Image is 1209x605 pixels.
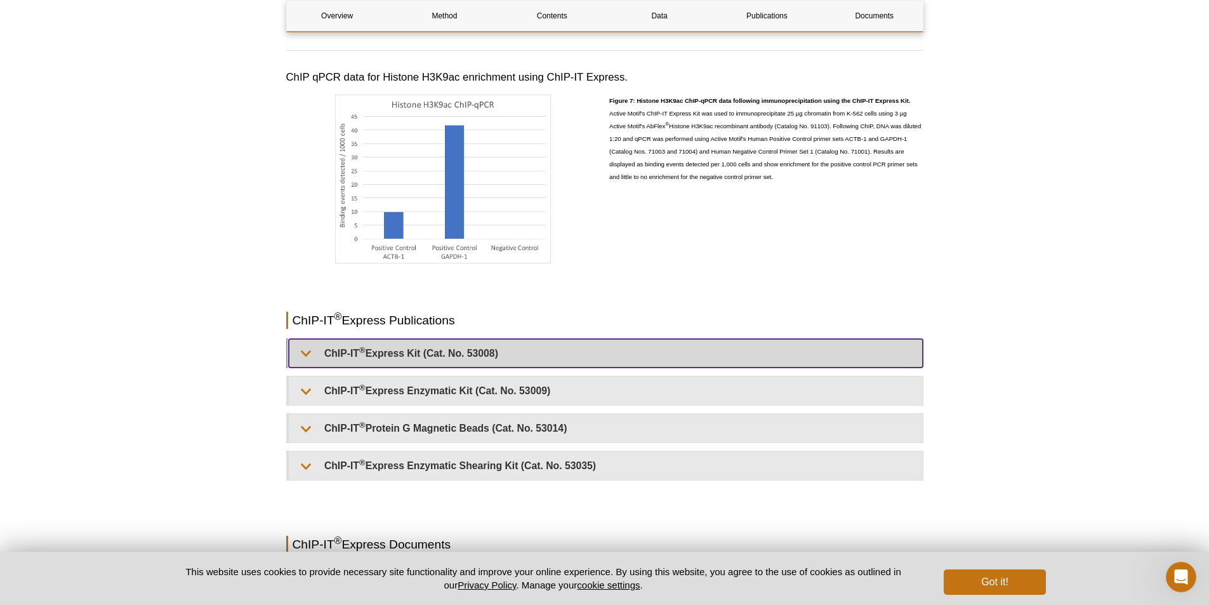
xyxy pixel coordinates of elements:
[289,451,923,480] summary: ChIP-IT®Express Enzymatic Shearing Kit (Cat. No. 53035)
[289,376,923,405] summary: ChIP-IT®Express Enzymatic Kit (Cat. No. 53009)
[458,580,516,590] a: Privacy Policy
[1166,562,1196,592] iframe: Intercom live chat
[944,569,1045,595] button: Got it!
[286,70,923,85] h3: ChIP qPCR data for Histone H3K9ac enrichment using ChIP-IT Express.
[717,1,817,31] a: Publications
[286,312,923,329] h2: ChIP-IT Express Publications
[334,310,342,321] sup: ®
[394,1,495,31] a: Method
[824,1,925,31] a: Documents
[609,1,710,31] a: Data
[609,97,910,104] strong: Figure 7: Histone H3K9ac ChIP-qPCR data following immunoprecipitation using the ChIP-IT Express Kit.
[335,95,551,263] img: ChIP-IT Express ChIP-Seq data.
[287,1,388,31] a: Overview
[164,565,923,592] p: This website uses cookies to provide necessary site functionality and improve your online experie...
[501,1,602,31] a: Contents
[286,536,923,553] h2: ChIP-IT Express Documents
[359,458,366,467] sup: ®
[289,414,923,442] summary: ChIP-IT®Protein G Magnetic Beads (Cat. No. 53014)
[359,383,366,392] sup: ®
[665,121,669,126] sup: ®
[334,535,342,546] sup: ®
[289,339,923,368] summary: ChIP-IT®Express Kit (Cat. No. 53008)
[359,345,366,354] sup: ®
[359,420,366,430] sup: ®
[577,580,640,590] button: cookie settings
[609,95,923,183] p: Active Motif's ChIP-IT Express Kit was used to immunoprecipitate 25 µg chromatin from K-562 cells...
